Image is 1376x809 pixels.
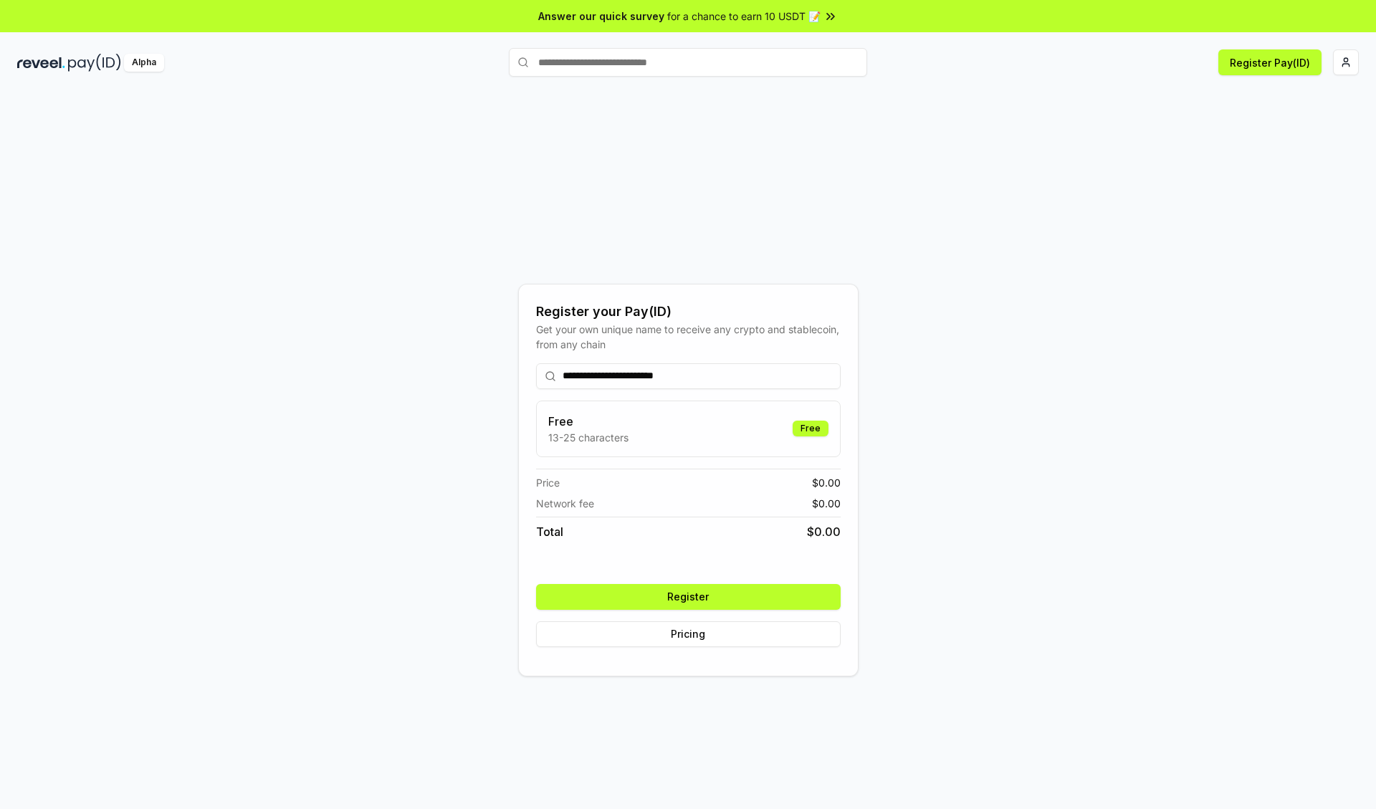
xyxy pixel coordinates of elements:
[124,54,164,72] div: Alpha
[548,430,629,445] p: 13-25 characters
[812,496,841,511] span: $ 0.00
[538,9,664,24] span: Answer our quick survey
[536,475,560,490] span: Price
[536,496,594,511] span: Network fee
[548,413,629,430] h3: Free
[536,302,841,322] div: Register your Pay(ID)
[17,54,65,72] img: reveel_dark
[793,421,828,436] div: Free
[812,475,841,490] span: $ 0.00
[667,9,821,24] span: for a chance to earn 10 USDT 📝
[536,322,841,352] div: Get your own unique name to receive any crypto and stablecoin, from any chain
[536,621,841,647] button: Pricing
[536,584,841,610] button: Register
[536,523,563,540] span: Total
[807,523,841,540] span: $ 0.00
[68,54,121,72] img: pay_id
[1218,49,1322,75] button: Register Pay(ID)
